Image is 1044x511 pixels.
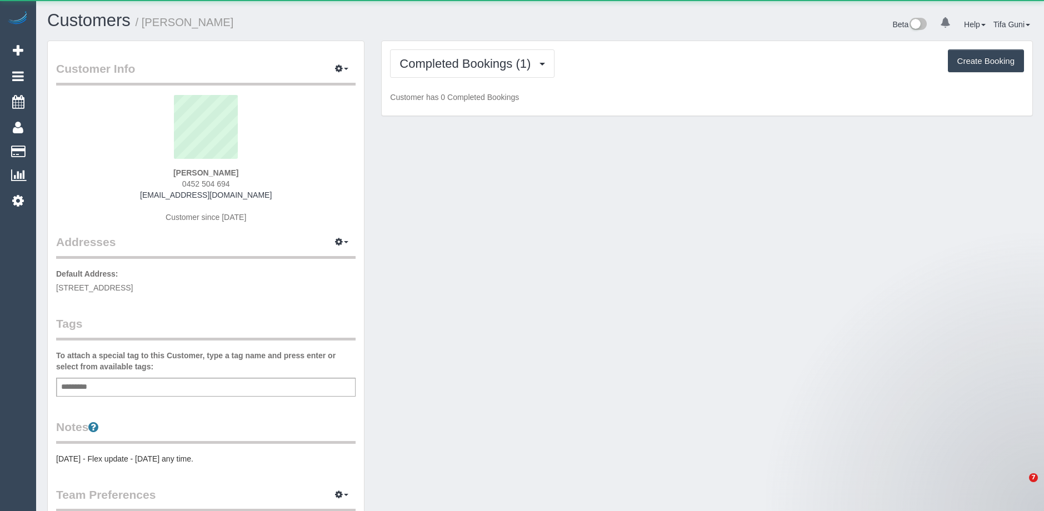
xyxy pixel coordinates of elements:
[993,20,1030,29] a: Tifa Guni
[56,419,356,444] legend: Notes
[166,213,246,222] span: Customer since [DATE]
[56,453,356,464] pre: [DATE] - Flex update - [DATE] any time.
[47,11,131,30] a: Customers
[136,16,234,28] small: / [PERSON_NAME]
[1006,473,1033,500] iframe: Intercom live chat
[140,191,272,199] a: [EMAIL_ADDRESS][DOMAIN_NAME]
[56,268,118,279] label: Default Address:
[182,179,230,188] span: 0452 504 694
[56,61,356,86] legend: Customer Info
[892,20,927,29] a: Beta
[56,315,356,340] legend: Tags
[948,49,1024,73] button: Create Booking
[964,20,986,29] a: Help
[56,350,356,372] label: To attach a special tag to this Customer, type a tag name and press enter or select from availabl...
[56,283,133,292] span: [STREET_ADDRESS]
[173,168,238,177] strong: [PERSON_NAME]
[399,57,536,71] span: Completed Bookings (1)
[7,11,29,27] img: Automaid Logo
[908,18,927,32] img: New interface
[1029,473,1038,482] span: 7
[390,92,1024,103] p: Customer has 0 Completed Bookings
[390,49,555,78] button: Completed Bookings (1)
